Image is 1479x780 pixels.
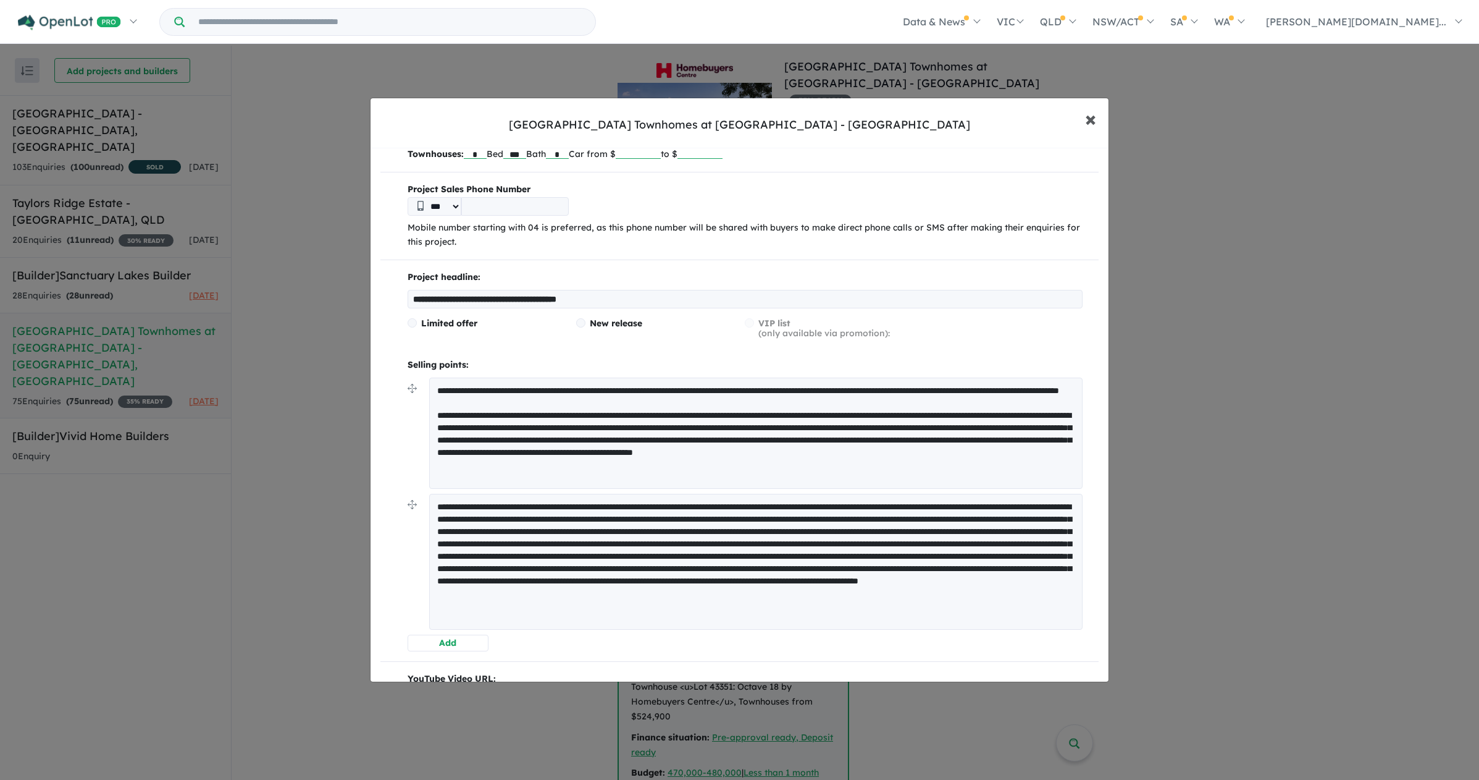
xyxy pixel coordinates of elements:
span: New release [590,318,642,329]
p: Bed Bath Car from $ to $ [408,146,1083,162]
b: Project Sales Phone Number [408,182,1083,197]
p: Project headline: [408,270,1083,285]
p: Mobile number starting with 04 is preferred, as this phone number will be shared with buyers to m... [408,221,1083,250]
p: Selling points: [408,358,1083,373]
span: [PERSON_NAME][DOMAIN_NAME]... [1266,15,1446,28]
button: Add [408,635,488,651]
b: Townhouses: [408,148,464,159]
img: drag.svg [408,500,417,509]
span: × [1085,105,1096,132]
span: Limited offer [421,318,477,329]
input: Try estate name, suburb, builder or developer [187,9,593,35]
p: YouTube Video URL: [408,672,1083,687]
img: Openlot PRO Logo White [18,15,121,30]
img: drag.svg [408,384,417,393]
div: [GEOGRAPHIC_DATA] Townhomes at [GEOGRAPHIC_DATA] - [GEOGRAPHIC_DATA] [509,117,970,133]
img: Phone icon [417,201,424,211]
